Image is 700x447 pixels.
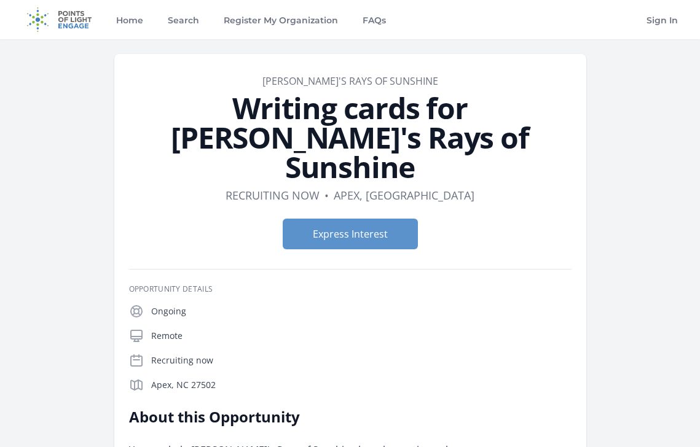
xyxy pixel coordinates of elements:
[283,219,418,249] button: Express Interest
[151,379,572,391] p: Apex, NC 27502
[151,330,572,342] p: Remote
[129,284,572,294] h3: Opportunity Details
[324,187,329,204] div: •
[129,407,489,427] h2: About this Opportunity
[262,74,438,88] a: [PERSON_NAME]'s Rays of Sunshine
[334,187,474,204] dd: Apex, [GEOGRAPHIC_DATA]
[226,187,320,204] dd: Recruiting now
[151,305,572,317] p: Ongoing
[151,354,572,367] p: Recruiting now
[129,93,572,182] h1: Writing cards for [PERSON_NAME]'s Rays of Sunshine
